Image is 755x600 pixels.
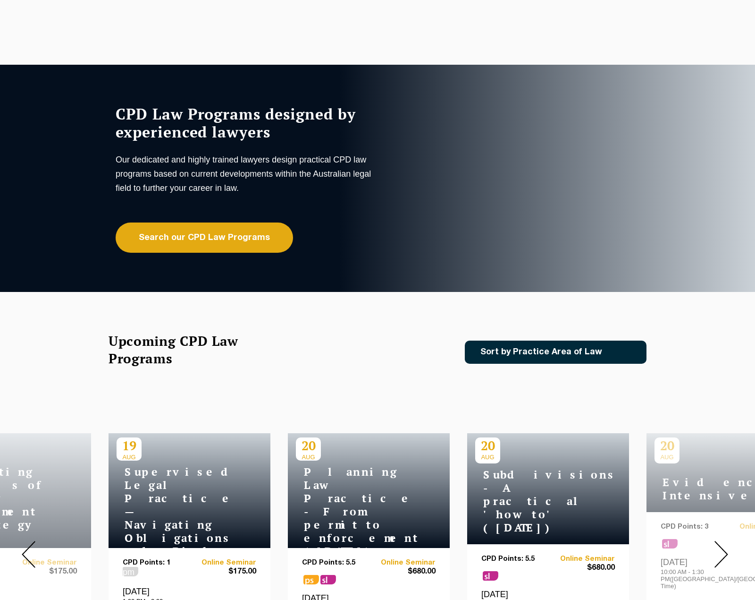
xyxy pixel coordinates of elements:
[302,559,369,567] p: CPD Points: 5.5
[548,563,615,573] span: $680.00
[117,465,235,558] h4: Supervised Legal Practice — Navigating Obligations and Risks
[548,555,615,563] a: Online Seminar
[22,541,35,568] img: Prev
[190,559,257,567] a: Online Seminar
[714,541,728,568] img: Next
[123,567,138,576] span: pm
[475,437,500,454] p: 20
[296,465,414,558] h4: Planning Law Practice - From permit to enforcement ([DATE])
[116,223,293,253] a: Search our CPD Law Programs
[475,454,500,461] span: AUG
[369,559,436,567] a: Online Seminar
[296,454,321,461] span: AUG
[320,575,336,584] span: sl
[617,348,628,356] img: Icon
[116,153,375,195] p: Our dedicated and highly trained lawyers design practical CPD law programs based on current devel...
[483,571,498,581] span: sl
[481,555,548,563] p: CPD Points: 5.5
[109,332,262,367] h2: Upcoming CPD Law Programs
[296,437,321,454] p: 20
[190,567,257,577] span: $175.00
[369,567,436,577] span: $680.00
[123,559,190,567] p: CPD Points: 1
[465,341,646,364] a: Sort by Practice Area of Law
[116,105,375,141] h1: CPD Law Programs designed by experienced lawyers
[117,454,142,461] span: AUG
[475,468,593,534] h4: Subdivisions - A practical 'how to' ([DATE])
[117,437,142,454] p: 19
[303,575,319,584] span: ps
